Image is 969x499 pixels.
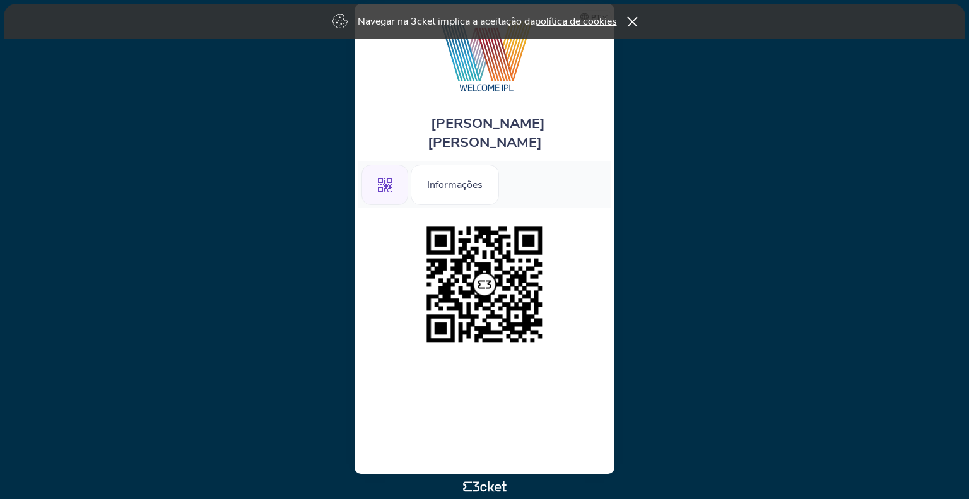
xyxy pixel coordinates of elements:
[411,165,499,205] div: Informações
[358,15,617,28] p: Navegar na 3cket implica a aceitação da
[416,16,554,95] img: Welcome IPL 2025
[428,114,545,152] span: [PERSON_NAME] [PERSON_NAME]
[411,177,499,191] a: Informações
[420,220,549,349] img: 1621e7b4359842b4bdadbb22411306a0.png
[535,15,617,28] a: política de cookies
